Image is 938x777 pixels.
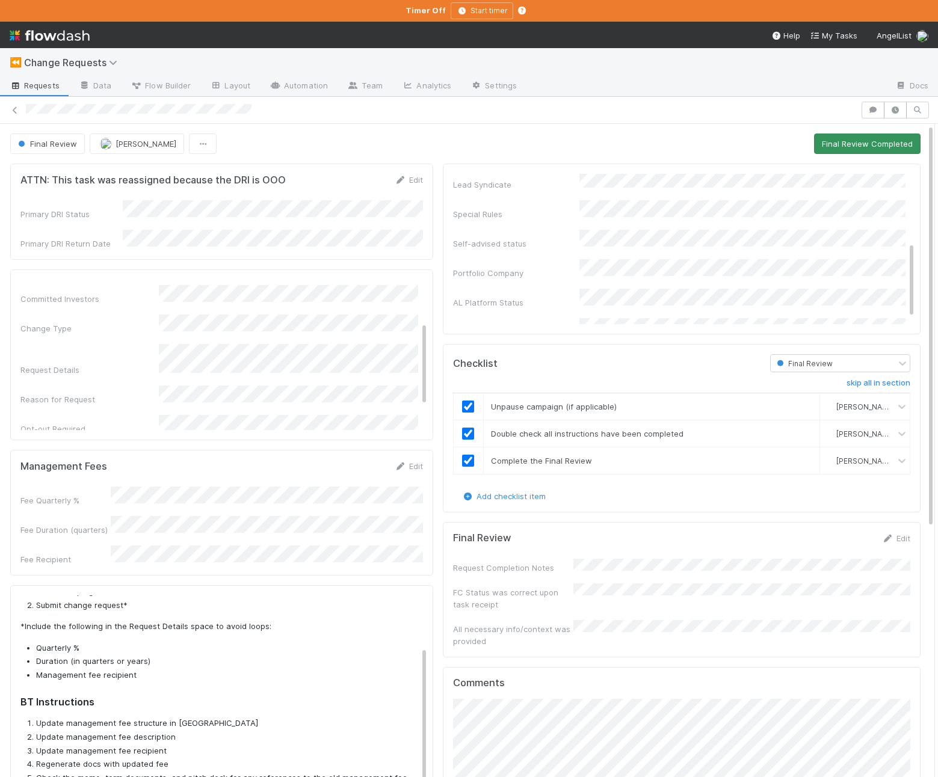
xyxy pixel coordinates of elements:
[814,134,921,154] button: Final Review Completed
[20,461,107,473] h5: Management Fees
[20,423,159,435] div: Opt-out Required
[491,402,617,411] span: Unpause campaign (if applicable)
[260,77,338,96] a: Automation
[461,77,526,96] a: Settings
[453,238,579,250] div: Self-advised status
[491,429,683,438] span: Double check all instructions have been completed
[121,77,200,96] a: Flow Builder
[462,491,546,501] a: Add checklist item
[131,79,191,91] span: Flow Builder
[836,429,895,438] span: [PERSON_NAME]
[453,358,498,370] h5: Checklist
[36,600,418,612] li: Submit change request*
[100,138,112,150] img: avatar_b18de8e2-1483-4e81-aa60-0a3d21592880.png
[20,322,159,334] div: Change Type
[453,267,579,279] div: Portfolio Company
[338,77,392,96] a: Team
[36,731,418,743] li: Update management fee description
[20,524,111,536] div: Fee Duration (quarters)
[491,456,592,465] span: Complete the Final Review
[20,621,418,633] p: *Include the following in the Request Details space to avoid loops:
[836,402,895,411] span: [PERSON_NAME]
[453,562,573,574] div: Request Completion Notes
[453,532,511,544] h5: Final Review
[395,461,423,471] a: Edit
[20,174,286,186] h5: ATTN: This task was reassigned because the DRI is OOO
[36,656,418,668] li: Duration (in quarters or years)
[20,696,418,708] h3: BT Instructions
[825,456,835,465] img: avatar_b18de8e2-1483-4e81-aa60-0a3d21592880.png
[36,758,418,770] li: Regenerate docs with updated fee
[774,359,833,368] span: Final Review
[886,77,938,96] a: Docs
[916,30,928,42] img: avatar_b18de8e2-1483-4e81-aa60-0a3d21592880.png
[836,456,895,465] span: [PERSON_NAME]
[453,677,910,689] h5: Comments
[200,77,260,96] a: Layout
[10,57,22,67] span: ⏪
[810,31,857,40] span: My Tasks
[847,378,910,393] a: skip all in section
[36,669,418,681] li: Management fee recipient
[453,179,579,191] div: Lead Syndicate
[10,25,90,46] img: logo-inverted-e16ddd16eac7371096b0.svg
[24,57,123,69] span: Change Requests
[90,134,184,154] button: [PERSON_NAME]
[771,29,800,41] div: Help
[451,2,513,19] button: Start timer
[20,553,111,565] div: Fee Recipient
[16,139,77,149] span: Final Review
[20,238,123,250] div: Primary DRI Return Date
[453,296,579,309] div: AL Platform Status
[116,139,176,149] span: [PERSON_NAME]
[20,208,123,220] div: Primary DRI Status
[882,533,910,543] a: Edit
[877,31,912,40] span: AngelList
[36,717,418,729] li: Update management fee structure in [GEOGRAPHIC_DATA]
[10,79,60,91] span: Requests
[20,364,159,376] div: Request Details
[20,494,111,506] div: Fee Quarterly %
[69,77,121,96] a: Data
[20,393,159,405] div: Reason for Request
[825,402,835,411] img: avatar_b18de8e2-1483-4e81-aa60-0a3d21592880.png
[36,642,418,654] li: Quarterly %
[36,745,418,757] li: Update management fee recipient
[392,77,461,96] a: Analytics
[406,5,446,15] strong: Timer Off
[20,293,159,305] div: Committed Investors
[847,378,910,388] h6: skip all in section
[10,134,85,154] button: Final Review
[453,623,573,647] div: All necessary info/context was provided
[453,208,579,220] div: Special Rules
[453,586,573,610] div: FC Status was correct upon task receipt
[825,429,835,438] img: avatar_b18de8e2-1483-4e81-aa60-0a3d21592880.png
[395,175,423,185] a: Edit
[810,29,857,41] a: My Tasks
